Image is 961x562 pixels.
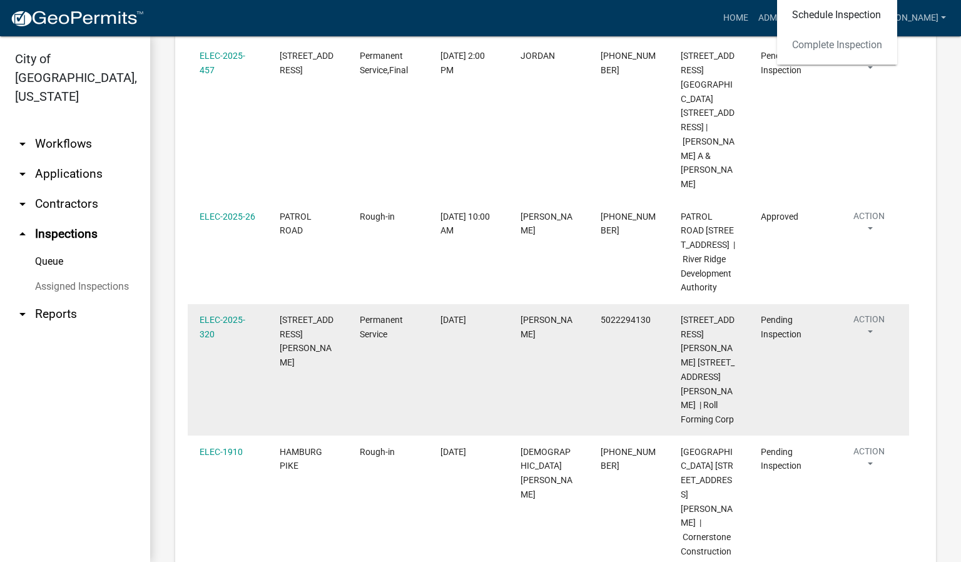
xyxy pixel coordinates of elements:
[15,197,30,212] i: arrow_drop_down
[440,49,497,78] div: [DATE] 2:00 PM
[440,313,497,327] div: [DATE]
[360,51,408,75] span: Permanent Service,Final
[761,315,801,339] span: Pending Inspection
[280,315,333,367] span: 1205 BROWN FORMAN ROAD
[15,307,30,322] i: arrow_drop_down
[841,445,897,476] button: Action
[521,315,572,339] span: Harold Satterly
[280,447,322,471] span: HAMBURG PIKE
[200,212,255,222] a: ELEC-2025-26
[601,315,651,325] span: 5022294130
[200,447,243,457] a: ELEC-1910
[440,445,497,459] div: [DATE]
[753,6,791,30] a: Admin
[521,212,572,236] span: Doc McDonald
[761,212,798,222] span: Approved
[15,136,30,151] i: arrow_drop_down
[360,447,395,457] span: Rough-in
[761,447,801,471] span: Pending Inspection
[601,212,656,236] span: 812-722-8218
[681,212,735,293] span: PATROL ROAD 1140 Patrol Road | River Ridge Development Authority
[718,6,753,30] a: Home
[601,447,656,471] span: 812-777-6121
[601,51,656,75] span: 812-243-6356
[761,51,801,75] span: Pending Inspection
[360,212,395,222] span: Rough-in
[200,315,245,339] a: ELEC-2025-320
[841,210,897,241] button: Action
[280,212,312,236] span: PATROL ROAD
[841,313,897,344] button: Action
[681,51,735,189] span: 3 REDBUD ROAD 3 Redbud Road | Ahlemann Mark A & Elizabeth
[521,51,555,61] span: JORDAN
[867,6,951,30] a: [PERSON_NAME]
[681,315,735,424] span: 1205 BROWN FORMAN ROAD 1205 Brown Forman Road | Roll Forming Corp
[15,166,30,181] i: arrow_drop_down
[280,51,333,75] span: 3 REDBUD ROAD
[360,315,403,339] span: Permanent Service
[440,210,497,238] div: [DATE] 10:00 AM
[521,447,572,499] span: Jesus Lujan
[200,51,245,75] a: ELEC-2025-457
[15,227,30,242] i: arrow_drop_up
